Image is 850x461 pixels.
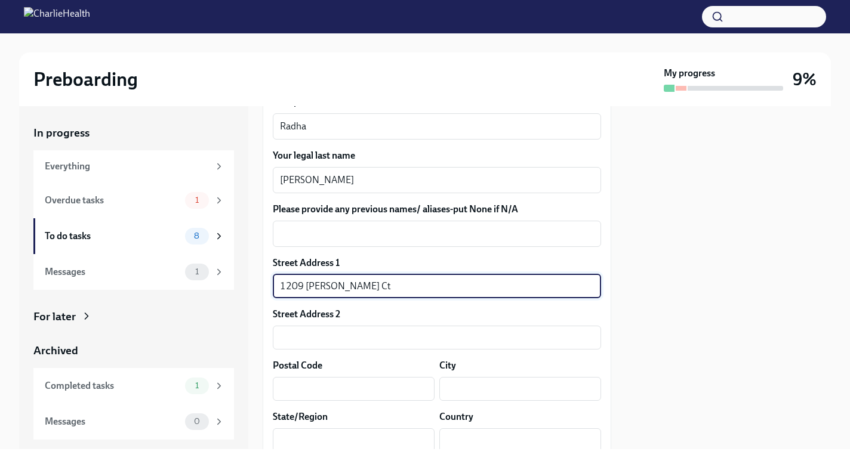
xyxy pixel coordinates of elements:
label: Postal Code [273,359,322,372]
a: For later [33,309,234,324]
a: To do tasks8 [33,218,234,254]
label: City [439,359,456,372]
img: CharlieHealth [24,7,90,26]
a: Messages0 [33,404,234,440]
strong: My progress [664,67,715,80]
div: Everything [45,160,209,173]
span: 0 [187,417,207,426]
span: 1 [188,267,206,276]
span: 1 [188,381,206,390]
h3: 9% [793,69,817,90]
a: Overdue tasks1 [33,182,234,218]
div: For later [33,309,76,324]
span: 1 [188,196,206,205]
textarea: Radha [280,119,594,134]
label: Please provide any previous names/ aliases-put None if N/A [273,203,601,216]
h2: Preboarding [33,67,138,91]
a: Everything [33,150,234,182]
div: Completed tasks [45,379,180,392]
label: State/Region [273,410,328,423]
a: In progress [33,125,234,141]
label: Street Address 1 [273,256,340,270]
div: Messages [45,415,180,428]
label: Your legal last name [273,149,601,162]
a: Completed tasks1 [33,368,234,404]
a: Archived [33,343,234,358]
label: Country [439,410,473,423]
span: 8 [187,231,207,240]
div: Messages [45,265,180,279]
a: Messages1 [33,254,234,290]
div: To do tasks [45,230,180,243]
label: Street Address 2 [273,308,340,321]
textarea: [PERSON_NAME] [280,173,594,187]
div: Overdue tasks [45,194,180,207]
